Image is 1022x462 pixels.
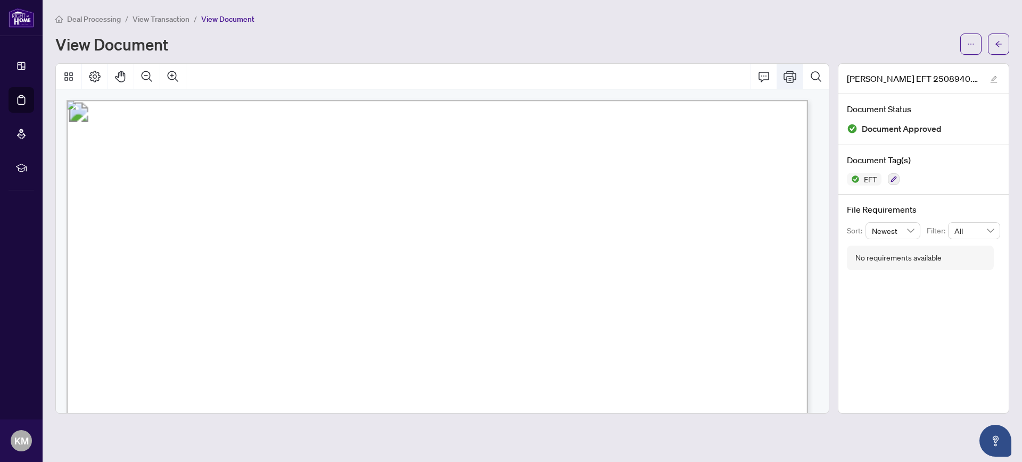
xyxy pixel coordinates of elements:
[979,425,1011,457] button: Open asap
[872,223,914,239] span: Newest
[847,225,866,237] p: Sort:
[860,175,881,183] span: EFT
[847,154,1000,166] h4: Document Tag(s)
[55,36,168,53] h1: View Document
[55,15,63,23] span: home
[847,173,860,186] img: Status Icon
[927,225,948,237] p: Filter:
[847,103,1000,115] h4: Document Status
[194,13,197,25] li: /
[201,14,254,24] span: View Document
[954,223,994,239] span: All
[9,8,34,28] img: logo
[862,122,942,136] span: Document Approved
[995,40,1002,48] span: arrow-left
[133,14,189,24] span: View Transaction
[847,123,858,134] img: Document Status
[967,40,975,48] span: ellipsis
[67,14,121,24] span: Deal Processing
[847,72,980,85] span: [PERSON_NAME] EFT 2508940.pdf
[990,75,998,83] span: edit
[847,203,1000,216] h4: File Requirements
[125,13,128,25] li: /
[855,252,942,264] div: No requirements available
[14,433,29,448] span: KM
